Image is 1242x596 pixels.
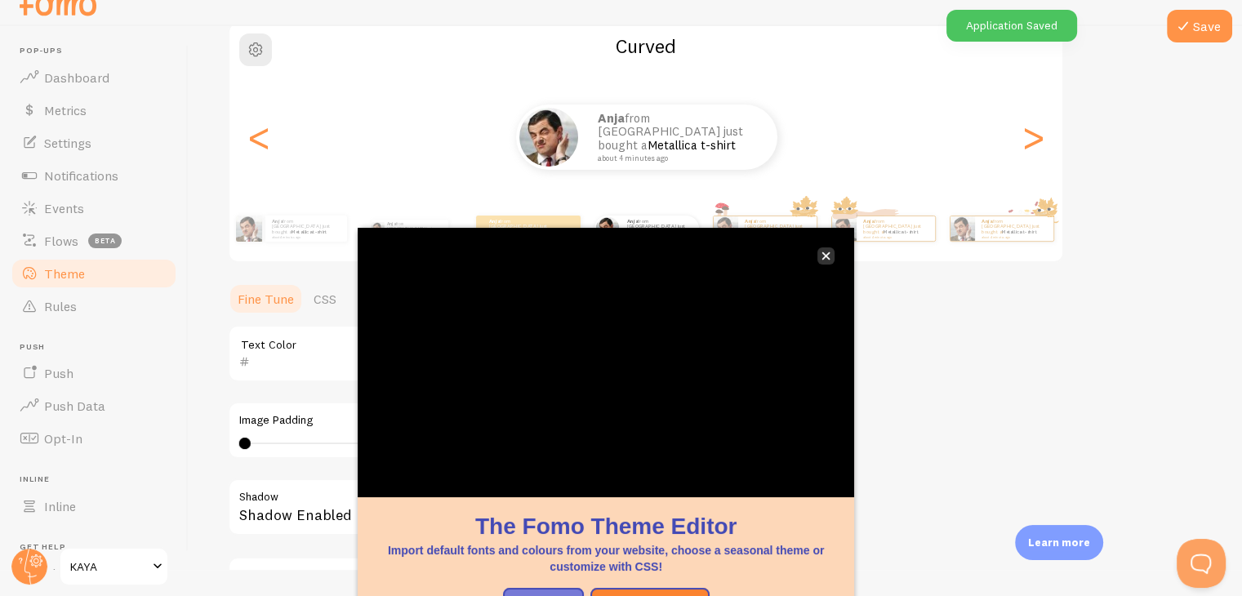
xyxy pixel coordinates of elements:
[44,498,76,514] span: Inline
[10,357,178,389] a: Push
[10,159,178,192] a: Notifications
[377,510,835,542] h1: The Fomo Theme Editor
[44,398,105,414] span: Push Data
[44,69,109,86] span: Dashboard
[519,108,578,167] img: Fomo
[44,265,85,282] span: Theme
[229,33,1062,59] h2: Curved
[831,216,856,241] img: Fomo
[863,218,928,238] p: from [GEOGRAPHIC_DATA] just bought a
[44,167,118,184] span: Notifications
[88,234,122,248] span: beta
[272,218,341,238] p: from [GEOGRAPHIC_DATA] just bought a
[982,218,1047,238] p: from [GEOGRAPHIC_DATA] just bought a
[44,233,78,249] span: Flows
[950,216,974,241] img: Fomo
[982,218,992,225] strong: anja
[20,474,178,485] span: Inline
[44,430,82,447] span: Opt-In
[1001,229,1036,235] a: Metallica t-shirt
[249,78,269,196] div: Previous slide
[598,112,761,162] p: from [GEOGRAPHIC_DATA] just bought a
[10,192,178,225] a: Events
[863,235,927,238] small: about 4 minutes ago
[20,46,178,56] span: Pop-ups
[745,218,755,225] strong: anja
[946,10,1077,42] div: Application Saved
[387,220,442,238] p: from [GEOGRAPHIC_DATA] just bought a
[1015,525,1103,560] div: Learn more
[10,290,178,322] a: Rules
[292,229,327,235] a: Metallica t-shirt
[272,235,339,238] small: about 4 minutes ago
[44,102,87,118] span: Metrics
[598,110,625,126] strong: anja
[817,247,835,265] button: close,
[59,547,169,586] a: KAYA
[627,218,638,225] strong: anja
[20,342,178,353] span: Push
[1167,10,1232,42] button: Save
[982,235,1045,238] small: about 4 minutes ago
[304,282,346,315] a: CSS
[371,222,384,235] img: Fomo
[1177,539,1226,588] iframe: Help Scout Beacon - Open
[272,218,283,225] strong: anja
[10,422,178,455] a: Opt-In
[883,229,918,235] a: Metallica t-shirt
[20,542,178,553] span: Get Help
[44,135,91,151] span: Settings
[489,218,554,238] p: from [GEOGRAPHIC_DATA] just bought a
[1028,535,1090,550] p: Learn more
[745,218,810,238] p: from [GEOGRAPHIC_DATA] just bought a
[387,221,396,226] strong: anja
[1023,78,1043,196] div: Next slide
[627,218,692,238] p: from [GEOGRAPHIC_DATA] just bought a
[10,225,178,257] a: Flows beta
[10,257,178,290] a: Theme
[239,413,706,428] label: Image Padding
[44,365,73,381] span: Push
[598,154,756,162] small: about 4 minutes ago
[595,216,619,240] img: Fomo
[228,478,718,538] div: Shadow Enabled
[10,61,178,94] a: Dashboard
[70,557,148,576] span: KAYA
[863,218,874,225] strong: anja
[10,94,178,127] a: Metrics
[489,218,500,225] strong: anja
[44,298,77,314] span: Rules
[236,216,262,242] img: Fomo
[44,200,84,216] span: Events
[10,389,178,422] a: Push Data
[228,282,304,315] a: Fine Tune
[10,490,178,523] a: Inline
[377,542,835,575] p: Import default fonts and colours from your website, choose a seasonal theme or customize with CSS!
[713,216,737,241] img: Fomo
[10,127,178,159] a: Settings
[648,137,736,153] a: Metallica t-shirt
